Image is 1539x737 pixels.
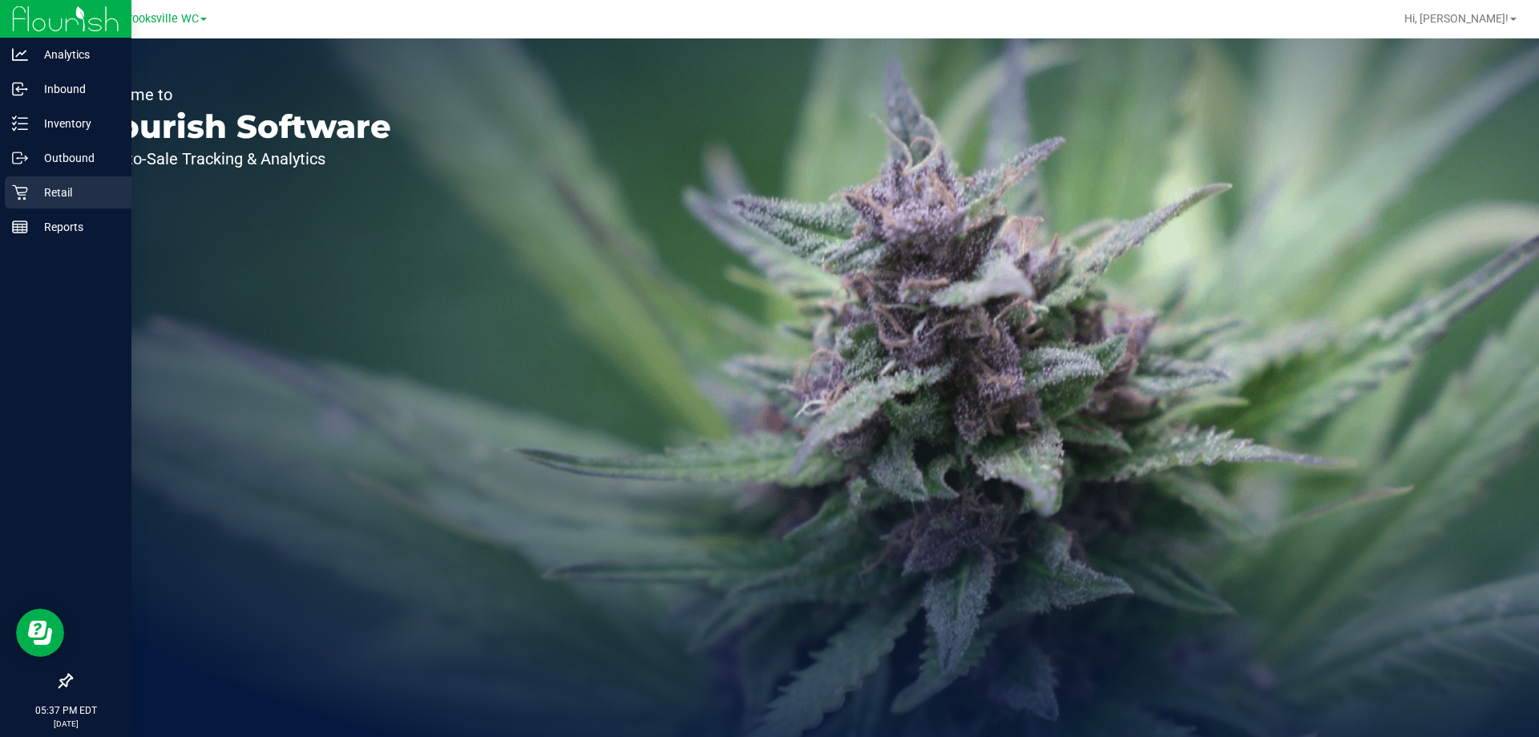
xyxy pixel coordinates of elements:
[121,12,199,26] span: Brooksville WC
[12,150,28,166] inline-svg: Outbound
[28,217,124,237] p: Reports
[87,87,391,103] p: Welcome to
[28,183,124,202] p: Retail
[7,718,124,730] p: [DATE]
[12,219,28,235] inline-svg: Reports
[12,81,28,97] inline-svg: Inbound
[28,45,124,64] p: Analytics
[87,111,391,143] p: Flourish Software
[16,609,64,657] iframe: Resource center
[28,79,124,99] p: Inbound
[12,184,28,200] inline-svg: Retail
[87,151,391,167] p: Seed-to-Sale Tracking & Analytics
[28,148,124,168] p: Outbound
[1404,12,1509,25] span: Hi, [PERSON_NAME]!
[7,703,124,718] p: 05:37 PM EDT
[28,114,124,133] p: Inventory
[12,115,28,132] inline-svg: Inventory
[12,47,28,63] inline-svg: Analytics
